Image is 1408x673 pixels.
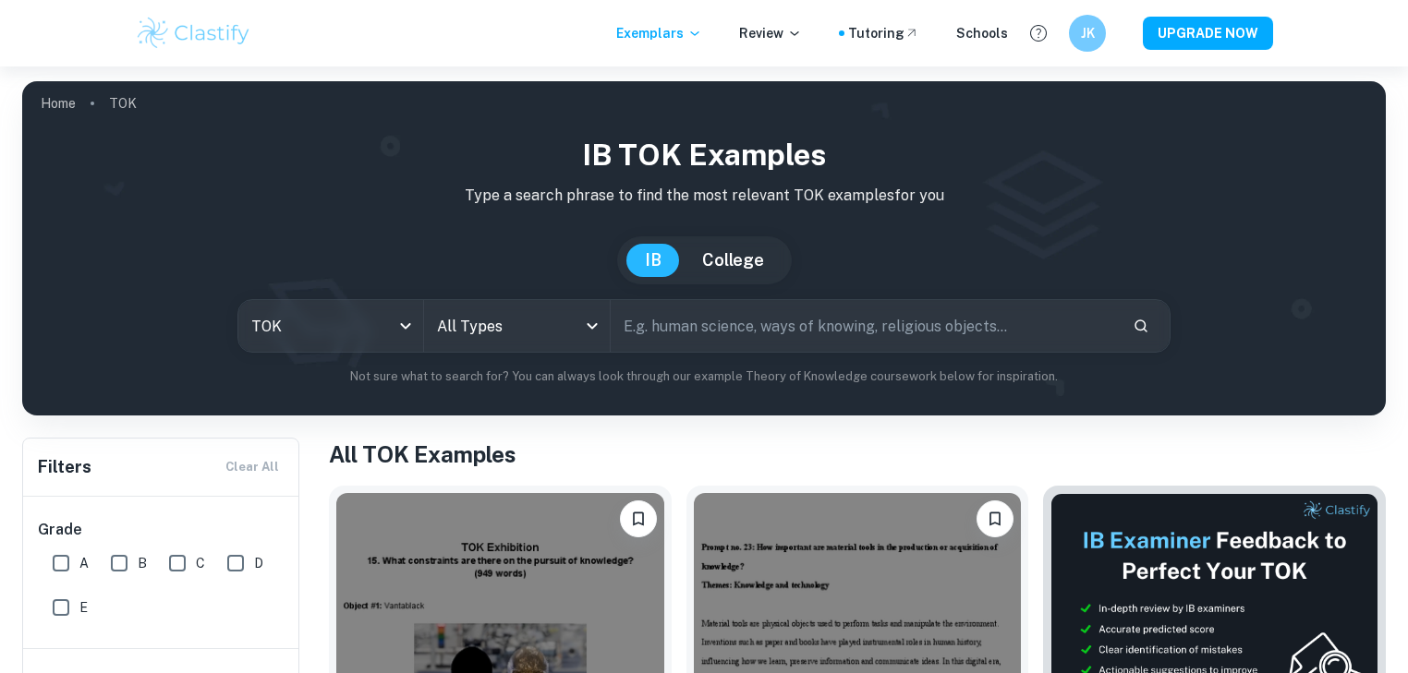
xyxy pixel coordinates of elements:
[38,454,91,480] h6: Filters
[1023,18,1054,49] button: Help and Feedback
[620,500,657,537] button: Bookmark
[109,93,137,114] p: TOK
[1125,310,1157,342] button: Search
[684,244,783,277] button: College
[79,597,88,618] span: E
[329,438,1386,471] h1: All TOK Examples
[37,133,1371,177] h1: IB TOK examples
[1077,23,1098,43] h6: JK
[616,23,702,43] p: Exemplars
[611,300,1118,352] input: E.g. human science, ways of knowing, religious objects...
[138,553,147,573] span: B
[41,90,76,116] a: Home
[135,15,252,52] img: Clastify logo
[37,367,1371,386] p: Not sure what to search for? You can always look through our example Theory of Knowledge coursewo...
[739,23,802,43] p: Review
[977,500,1014,537] button: Bookmark
[1143,17,1273,50] button: UPGRADE NOW
[22,81,1386,415] img: profile cover
[626,244,680,277] button: IB
[37,185,1371,207] p: Type a search phrase to find the most relevant TOK examples for you
[424,300,610,352] div: All Types
[38,519,285,541] h6: Grade
[238,300,424,352] div: TOK
[848,23,919,43] a: Tutoring
[79,553,89,573] span: A
[196,553,205,573] span: C
[254,553,263,573] span: D
[1069,15,1106,52] button: JK
[956,23,1008,43] a: Schools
